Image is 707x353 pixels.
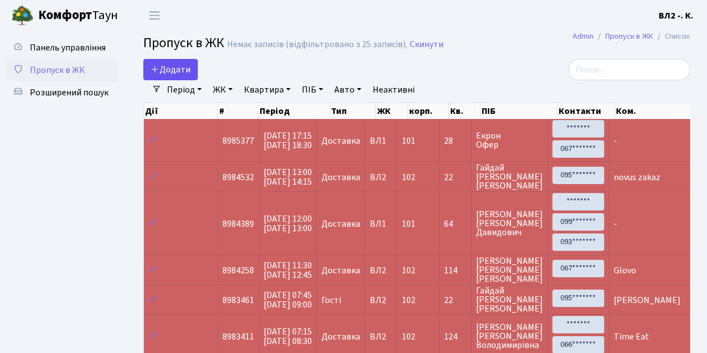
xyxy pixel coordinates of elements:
[330,103,376,119] th: Тип
[402,218,415,230] span: 101
[223,135,254,147] span: 8985377
[162,80,206,99] a: Період
[449,103,481,119] th: Кв.
[408,103,449,119] th: корп.
[223,331,254,343] span: 8983411
[370,296,392,305] span: ВЛ2
[321,332,360,341] span: Доставка
[402,294,415,306] span: 102
[264,166,312,188] span: [DATE] 13:00 [DATE] 14:15
[476,210,543,237] span: [PERSON_NAME] [PERSON_NAME] Давидович
[370,173,392,182] span: ВЛ2
[402,171,415,184] span: 102
[223,294,254,306] span: 8983461
[614,171,660,184] span: novus zakaz
[141,6,169,25] button: Переключити навігацію
[444,266,466,275] span: 114
[38,6,92,24] b: Комфорт
[556,25,707,48] nav: breadcrumb
[227,39,407,50] div: Немає записів (відфільтровано з 25 записів).
[321,173,360,182] span: Доставка
[653,30,690,43] li: Список
[11,4,34,27] img: logo.png
[239,80,295,99] a: Квартира
[264,289,312,311] span: [DATE] 07:45 [DATE] 09:00
[321,296,341,305] span: Гості
[321,136,360,145] span: Доставка
[264,259,312,281] span: [DATE] 11:30 [DATE] 12:45
[6,59,118,81] a: Пропуск в ЖК
[659,9,694,22] a: ВЛ2 -. К.
[476,131,543,149] span: Екрон Офер
[321,266,360,275] span: Доставка
[223,171,254,184] span: 8984532
[402,331,415,343] span: 102
[476,163,543,190] span: Гайдай [PERSON_NAME] [PERSON_NAME]
[402,264,415,277] span: 102
[376,103,408,119] th: ЖК
[568,59,690,80] input: Пошук...
[444,296,466,305] span: 22
[321,219,360,228] span: Доставка
[143,33,224,53] span: Пропуск в ЖК
[481,103,558,119] th: ПІБ
[144,103,218,119] th: Дії
[659,10,694,22] b: ВЛ2 -. К.
[30,86,108,99] span: Розширений пошук
[476,286,543,313] span: Гайдай [PERSON_NAME] [PERSON_NAME]
[614,218,617,230] span: -
[370,332,392,341] span: ВЛ2
[30,42,106,54] span: Панель управління
[410,39,443,50] a: Скинути
[264,213,312,235] span: [DATE] 12:00 [DATE] 13:00
[444,332,466,341] span: 124
[297,80,328,99] a: ПІБ
[259,103,330,119] th: Період
[476,256,543,283] span: [PERSON_NAME] [PERSON_NAME] [PERSON_NAME]
[614,135,617,147] span: -
[223,264,254,277] span: 8984258
[444,136,466,145] span: 28
[151,63,191,76] span: Додати
[370,219,392,228] span: ВЛ1
[444,173,466,182] span: 22
[444,219,466,228] span: 64
[614,294,681,306] span: [PERSON_NAME]
[6,36,118,59] a: Панель управління
[264,130,312,152] span: [DATE] 17:15 [DATE] 18:30
[605,30,653,42] a: Пропуск в ЖК
[223,218,254,230] span: 8984389
[402,135,415,147] span: 101
[614,264,636,277] span: Glovo
[614,331,649,343] span: Time Eat
[476,323,543,350] span: [PERSON_NAME] [PERSON_NAME] Володимирівна
[218,103,259,119] th: #
[209,80,237,99] a: ЖК
[30,64,85,76] span: Пропуск в ЖК
[6,81,118,104] a: Розширений пошук
[38,6,118,25] span: Таун
[264,326,312,347] span: [DATE] 07:15 [DATE] 08:30
[368,80,419,99] a: Неактивні
[143,59,198,80] a: Додати
[330,80,366,99] a: Авто
[370,136,392,145] span: ВЛ1
[573,30,593,42] a: Admin
[370,266,392,275] span: ВЛ2
[558,103,615,119] th: Контакти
